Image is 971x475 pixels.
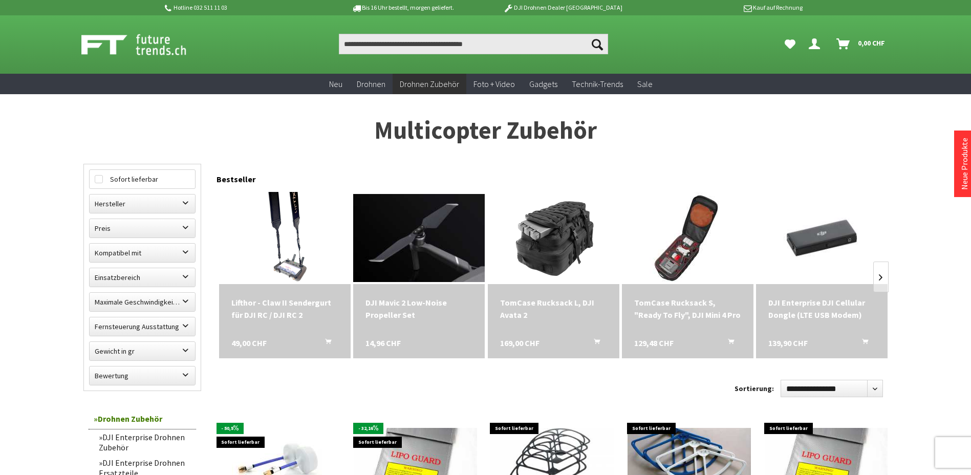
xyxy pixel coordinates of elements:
[581,337,606,350] button: In den Warenkorb
[959,138,969,190] a: Neue Produkte
[365,337,401,349] span: 14,96 CHF
[353,194,485,282] img: DJI Mavic 2 Low-Noise Propeller Set
[90,317,195,336] label: Fernsteuerung Ausstattung
[565,74,630,95] a: Technik-Trends
[400,79,459,89] span: Drohnen Zubehör
[365,296,472,321] a: DJI Mavic 2 Low-Noise Propeller Set 14,96 CHF
[768,337,808,349] span: 139,90 CHF
[323,2,483,14] p: Bis 16 Uhr bestellt, morgen geliefert.
[768,296,875,321] div: DJI Enterprise DJI Cellular Dongle (LTE USB Modem)
[90,244,195,262] label: Kompatibel mit
[643,2,803,14] p: Kauf auf Rechnung
[322,74,350,95] a: Neu
[634,337,674,349] span: 129,48 CHF
[81,32,209,57] img: Shop Futuretrends - zur Startseite wechseln
[634,296,741,321] a: TomCase Rucksack S, "Ready To Fly", DJI Mini 4 Pro 129,48 CHF In den Warenkorb
[756,194,888,282] img: DJI Enterprise DJI Cellular Dongle (LTE USB Modem)
[630,74,660,95] a: Sale
[339,34,608,54] input: Produkt, Marke, Kategorie, EAN, Artikelnummer…
[500,296,607,321] div: TomCase Rucksack L, DJI Avata 2
[90,293,195,311] label: Maximale Geschwindigkeit in km/h
[572,79,623,89] span: Technik-Trends
[90,366,195,385] label: Bewertung
[529,79,557,89] span: Gadgets
[163,2,323,14] p: Hotline 032 511 11 03
[858,35,885,51] span: 0,00 CHF
[780,34,801,54] a: Meine Favoriten
[634,296,741,321] div: TomCase Rucksack S, "Ready To Fly", DJI Mini 4 Pro
[231,296,338,321] a: Lifthor - Claw II Sendergurt für DJI RC / DJI RC 2 49,00 CHF In den Warenkorb
[94,429,196,455] a: DJI Enterprise Drohnen Zubehör
[217,164,888,189] div: Bestseller
[507,192,599,284] img: TomCase Rucksack L, DJI Avata 2
[90,219,195,237] label: Preis
[357,79,385,89] span: Drohnen
[716,337,740,350] button: In den Warenkorb
[251,192,318,284] img: Lifthor - Claw II Sendergurt für DJI RC / DJI RC 2
[805,34,828,54] a: Dein Konto
[637,79,653,89] span: Sale
[231,296,338,321] div: Lifthor - Claw II Sendergurt für DJI RC / DJI RC 2
[735,380,774,397] label: Sortierung:
[231,337,267,349] span: 49,00 CHF
[90,170,195,188] label: Sofort lieferbar
[90,342,195,360] label: Gewicht in gr
[350,74,393,95] a: Drohnen
[365,296,472,321] div: DJI Mavic 2 Low-Noise Propeller Set
[393,74,466,95] a: Drohnen Zubehör
[500,296,607,321] a: TomCase Rucksack L, DJI Avata 2 169,00 CHF In den Warenkorb
[329,79,342,89] span: Neu
[90,195,195,213] label: Hersteller
[473,79,515,89] span: Foto + Video
[466,74,522,95] a: Foto + Video
[522,74,565,95] a: Gadgets
[832,34,890,54] a: Warenkorb
[587,34,608,54] button: Suchen
[90,268,195,287] label: Einsatzbereich
[83,118,888,143] h1: Multicopter Zubehör
[641,192,733,284] img: TomCase Rucksack S, "Ready To Fly", DJI Mini 4 Pro
[89,408,196,429] a: Drohnen Zubehör
[313,337,337,350] button: In den Warenkorb
[768,296,875,321] a: DJI Enterprise DJI Cellular Dongle (LTE USB Modem) 139,90 CHF In den Warenkorb
[500,337,540,349] span: 169,00 CHF
[483,2,642,14] p: DJI Drohnen Dealer [GEOGRAPHIC_DATA]
[850,337,874,350] button: In den Warenkorb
